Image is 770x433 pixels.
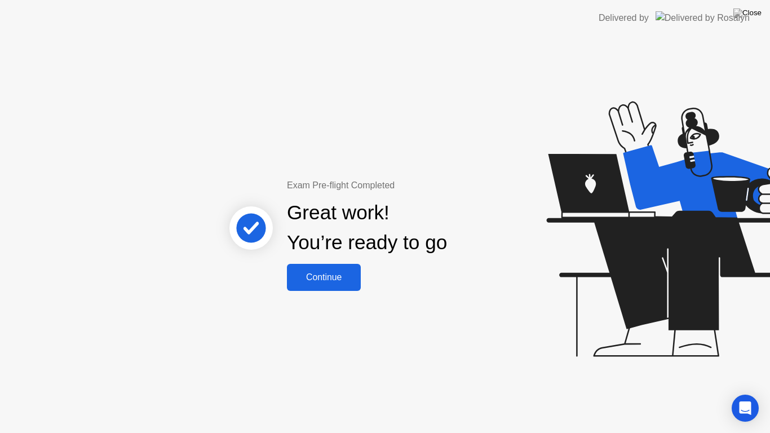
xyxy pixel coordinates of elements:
[290,272,357,282] div: Continue
[287,264,361,291] button: Continue
[733,8,762,17] img: Close
[656,11,750,24] img: Delivered by Rosalyn
[599,11,649,25] div: Delivered by
[732,395,759,422] div: Open Intercom Messenger
[287,179,520,192] div: Exam Pre-flight Completed
[287,198,447,258] div: Great work! You’re ready to go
